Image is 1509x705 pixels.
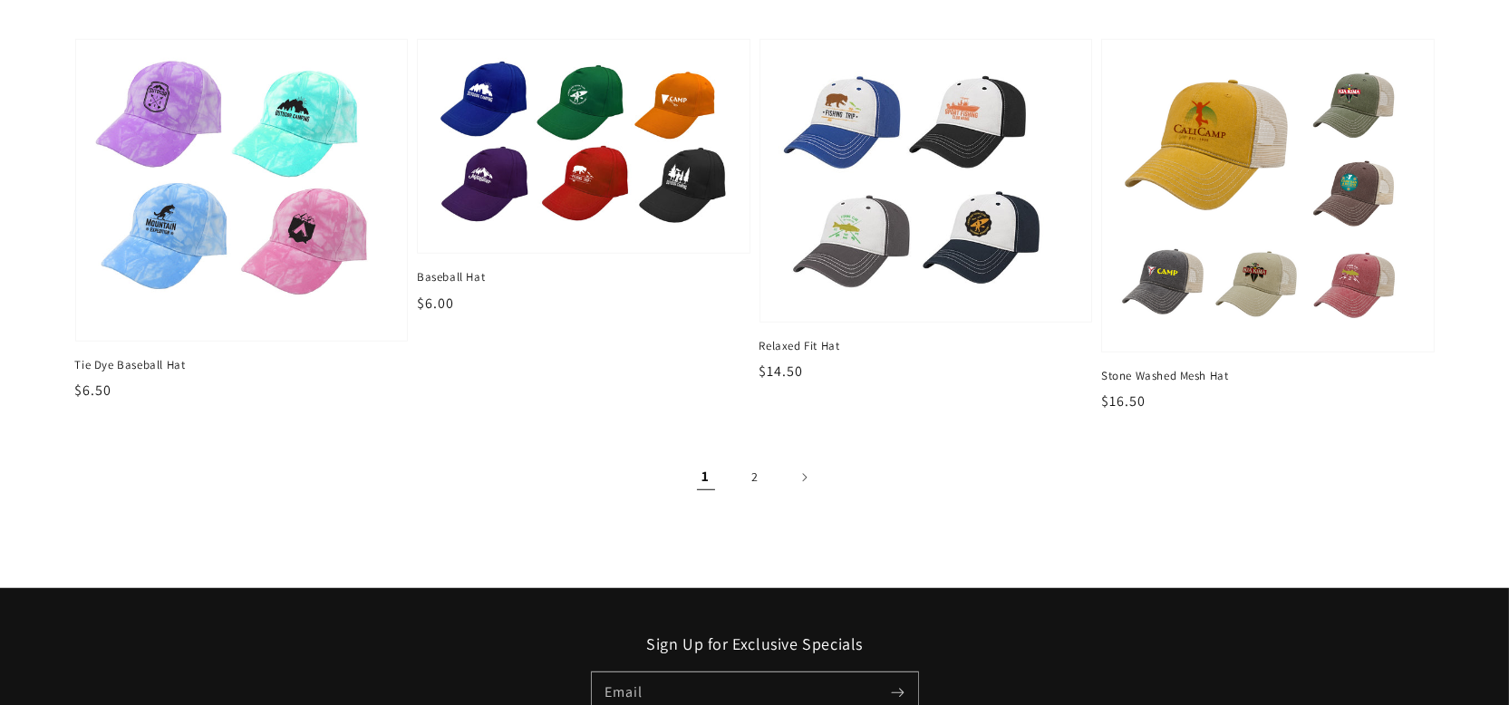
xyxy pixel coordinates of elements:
[784,458,824,497] a: Next page
[1120,58,1416,333] img: Stone Washed Mesh Hat
[436,58,731,236] img: Baseball Hat
[1101,39,1435,412] a: Stone Washed Mesh Hat Stone Washed Mesh Hat $16.50
[75,633,1435,654] h2: Sign Up for Exclusive Specials
[417,269,750,285] span: Baseball Hat
[735,458,775,497] a: Page 2
[779,58,1074,304] img: Relaxed Fit Hat
[417,294,454,313] span: $6.00
[759,338,1093,354] span: Relaxed Fit Hat
[1101,391,1146,410] span: $16.50
[686,458,726,497] span: Page 1
[759,39,1093,382] a: Relaxed Fit Hat Relaxed Fit Hat $14.50
[94,58,390,323] img: Tie Dye Baseball Hat
[75,357,409,373] span: Tie Dye Baseball Hat
[75,381,112,400] span: $6.50
[759,362,804,381] span: $14.50
[75,458,1435,497] nav: Pagination
[417,39,750,314] a: Baseball Hat Baseball Hat $6.00
[1101,368,1435,384] span: Stone Washed Mesh Hat
[75,39,409,401] a: Tie Dye Baseball Hat Tie Dye Baseball Hat $6.50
